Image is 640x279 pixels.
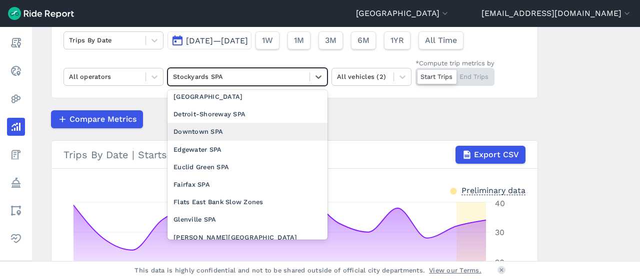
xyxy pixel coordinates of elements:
a: Heatmaps [7,90,25,108]
button: [DATE]—[DATE] [167,31,251,49]
div: Fairfax SPA [167,176,327,193]
button: 3M [318,31,343,49]
div: Preliminary data [461,185,525,195]
button: [EMAIL_ADDRESS][DOMAIN_NAME] [481,7,632,19]
button: 6M [351,31,376,49]
button: 1YR [384,31,410,49]
div: Euclid Green SPA [167,158,327,176]
span: Compare Metrics [69,113,136,125]
span: Export CSV [474,149,519,161]
span: [DATE]—[DATE] [186,36,248,45]
button: 1M [287,31,310,49]
a: View our Terms. [429,266,481,275]
a: Policy [7,174,25,192]
tspan: 20 [495,258,504,267]
a: Health [7,230,25,248]
span: All Time [425,34,457,46]
button: All Time [418,31,463,49]
button: Export CSV [455,146,525,164]
button: Compare Metrics [51,110,143,128]
span: 3M [325,34,336,46]
div: Edgewater SPA [167,141,327,158]
div: Detroit-Shoreway SPA [167,105,327,123]
button: [GEOGRAPHIC_DATA] [356,7,450,19]
tspan: 40 [495,199,505,208]
a: Analyze [7,118,25,136]
span: 1M [294,34,304,46]
a: Realtime [7,62,25,80]
span: 6M [357,34,369,46]
div: [PERSON_NAME][GEOGRAPHIC_DATA] [167,229,327,246]
div: Downtown SPA [167,123,327,140]
a: Fees [7,146,25,164]
div: Glenville SPA [167,211,327,228]
span: 1W [262,34,273,46]
span: 1YR [390,34,404,46]
a: Areas [7,202,25,220]
button: 1W [255,31,279,49]
div: *Compute trip metrics by [415,58,494,68]
a: Report [7,34,25,52]
tspan: 30 [495,228,504,237]
div: [GEOGRAPHIC_DATA] [167,88,327,105]
div: Trips By Date | Starts | Stockyards SPA [63,146,525,164]
img: Ride Report [8,7,74,20]
div: Flats East Bank Slow Zones [167,193,327,211]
